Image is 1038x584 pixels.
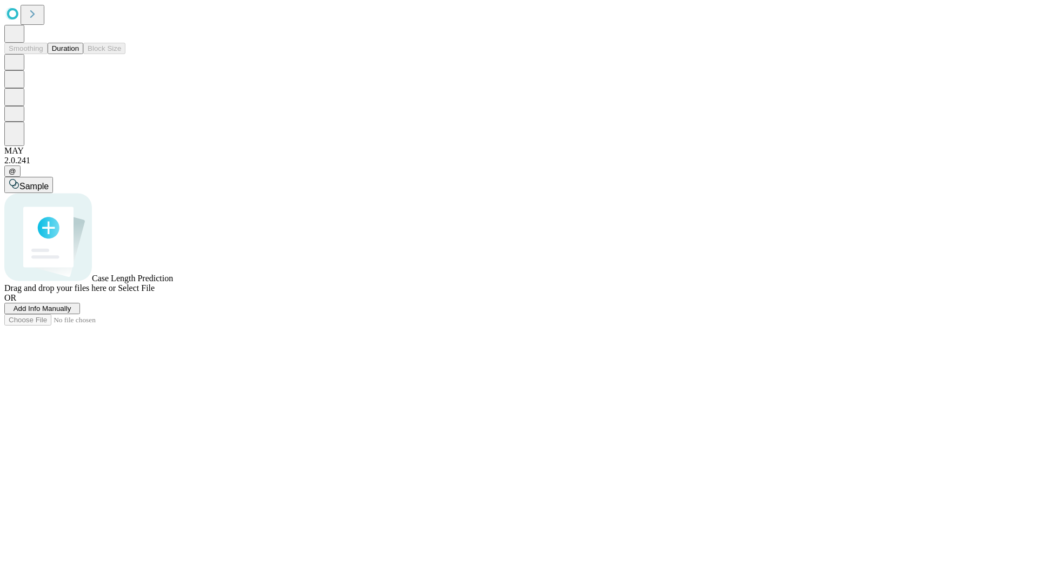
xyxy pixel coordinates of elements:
[4,146,1034,156] div: MAY
[118,283,155,293] span: Select File
[19,182,49,191] span: Sample
[4,283,116,293] span: Drag and drop your files here or
[9,167,16,175] span: @
[4,43,48,54] button: Smoothing
[4,293,16,302] span: OR
[83,43,125,54] button: Block Size
[4,177,53,193] button: Sample
[4,156,1034,165] div: 2.0.241
[48,43,83,54] button: Duration
[4,303,80,314] button: Add Info Manually
[92,274,173,283] span: Case Length Prediction
[14,304,71,313] span: Add Info Manually
[4,165,21,177] button: @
